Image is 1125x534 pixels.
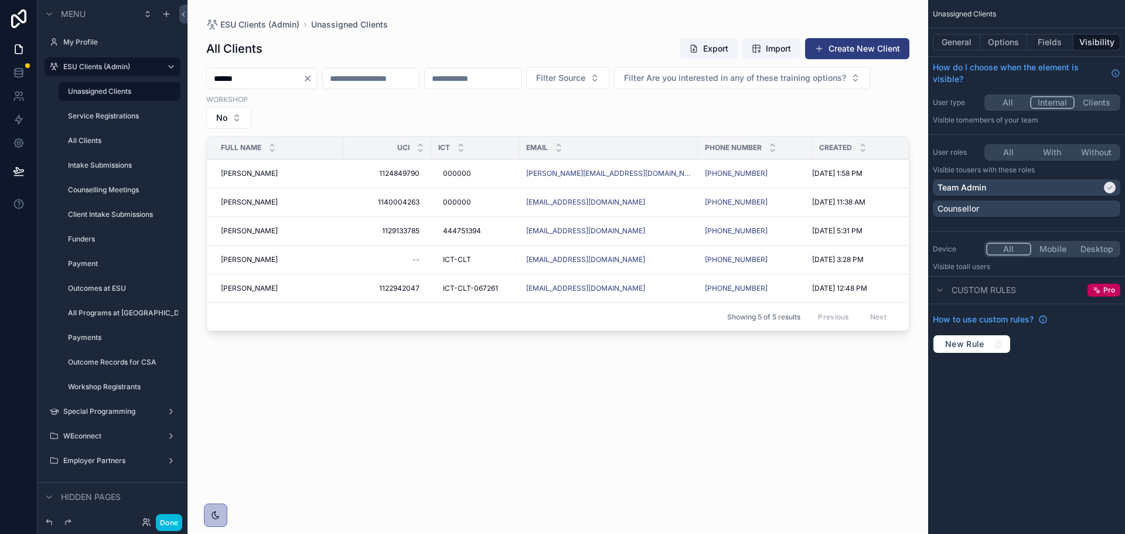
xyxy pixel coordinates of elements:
a: [EMAIL_ADDRESS][DOMAIN_NAME] [526,198,691,207]
a: Unassigned Clients [68,87,173,96]
span: Members of your team [963,115,1038,124]
a: [PERSON_NAME] [221,284,336,293]
span: How to use custom rules? [933,314,1034,325]
span: Created [819,143,852,152]
a: [DATE] 5:31 PM [812,226,916,236]
p: Visible to [933,165,1120,175]
span: Pro [1103,285,1115,295]
a: [PHONE_NUMBER] [705,226,768,236]
span: ICT-CLT-067261 [443,284,498,293]
a: 000000 [438,164,512,183]
label: User roles [933,148,980,157]
label: User type [933,98,980,107]
span: [PERSON_NAME] [221,169,278,178]
button: Desktop [1075,243,1119,256]
span: ESU Clients (Admin) [220,19,299,30]
a: [PHONE_NUMBER] [705,284,768,293]
span: all users [963,262,990,271]
button: Import [742,38,800,59]
a: [PERSON_NAME][EMAIL_ADDRESS][DOMAIN_NAME] [526,169,691,178]
a: [PHONE_NUMBER] [705,226,805,236]
a: How to use custom rules? [933,314,1048,325]
a: Youth Employment Connections [54,481,159,490]
a: 1124849790 [350,164,424,183]
button: General [933,34,980,50]
span: Phone Number [705,143,762,152]
span: [PERSON_NAME] [221,198,278,207]
span: [DATE] 12:48 PM [812,284,867,293]
a: [PERSON_NAME] [221,255,336,264]
a: Service Registrations [68,111,173,121]
span: How do I choose when the element is visible? [933,62,1106,85]
a: [DATE] 1:58 PM [812,169,916,178]
span: New Rule [940,339,989,349]
a: [PHONE_NUMBER] [705,198,805,207]
label: Counselling Meetings [68,185,173,195]
span: 1129133785 [355,226,420,236]
a: [PERSON_NAME] [221,226,336,236]
span: Users with these roles [963,165,1035,174]
span: Showing 5 of 5 results [727,312,800,322]
button: Options [980,34,1027,50]
a: [EMAIL_ADDRESS][DOMAIN_NAME] [526,255,691,264]
button: Visibility [1073,34,1120,50]
label: Intake Submissions [68,161,173,170]
a: [EMAIL_ADDRESS][DOMAIN_NAME] [526,284,691,293]
span: 1124849790 [355,169,420,178]
a: [EMAIL_ADDRESS][DOMAIN_NAME] [526,255,645,264]
label: Outcomes at ESU [68,284,173,293]
span: ICT [438,143,450,152]
label: ESU Clients (Admin) [63,62,157,72]
label: My Profile [63,38,173,47]
label: Payments [68,333,173,342]
span: 444751394 [443,226,481,236]
a: All Programs at [GEOGRAPHIC_DATA] [68,308,178,318]
a: [PERSON_NAME] [221,198,336,207]
span: [PERSON_NAME] [221,226,278,236]
a: [PERSON_NAME] [221,169,336,178]
button: All [986,96,1030,109]
span: 1122942047 [355,284,420,293]
label: Funders [68,234,173,244]
span: Full Name [221,143,261,152]
a: Special Programming [63,407,157,416]
span: Unassigned Clients [933,9,996,19]
a: [PHONE_NUMBER] [705,255,768,264]
button: Export [680,38,738,59]
label: Payment [68,259,173,268]
span: Email [526,143,548,152]
button: Select Button [526,67,609,89]
button: Without [1075,146,1119,159]
a: Employer Partners [63,456,157,465]
button: Mobile [1031,243,1075,256]
label: Workshop [206,94,248,104]
div: -- [412,255,420,264]
button: Done [156,514,182,531]
label: All Clients [68,136,173,145]
button: Create New Client [805,38,909,59]
a: ESU Clients (Admin) [206,19,299,30]
p: Counsellor [937,203,979,215]
label: Client Intake Submissions [68,210,173,219]
span: Filter Are you interested in any of these training options? [624,72,846,84]
label: Outcome Records for CSA [68,358,173,367]
p: Team Admin [937,182,986,193]
span: 1140004263 [355,198,420,207]
a: [EMAIL_ADDRESS][DOMAIN_NAME] [526,284,645,293]
span: Filter Source [536,72,585,84]
span: Unassigned Clients [311,19,388,30]
a: [PHONE_NUMBER] [705,198,768,207]
span: [DATE] 1:58 PM [812,169,862,178]
label: Workshop Registrants [68,382,173,392]
button: Clear [303,74,317,83]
